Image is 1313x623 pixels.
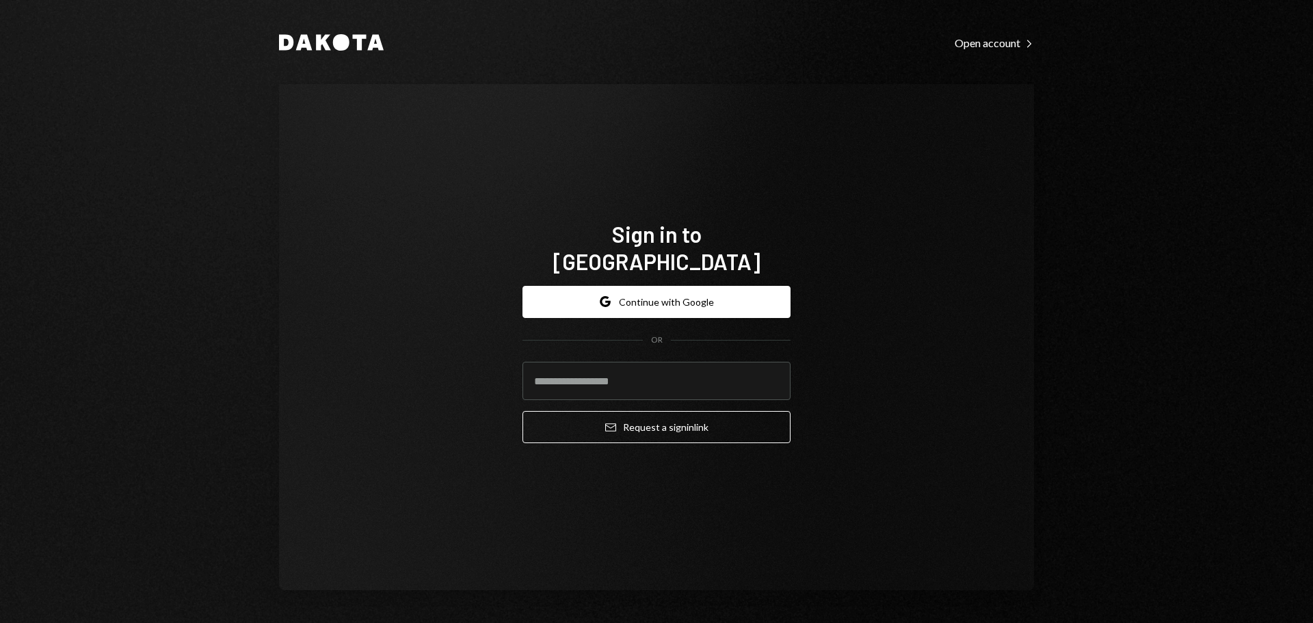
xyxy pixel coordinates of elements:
keeper-lock: Open Keeper Popup [763,373,780,389]
a: Open account [955,35,1034,50]
button: Continue with Google [522,286,791,318]
div: Open account [955,36,1034,50]
button: Request a signinlink [522,411,791,443]
div: OR [651,334,663,346]
h1: Sign in to [GEOGRAPHIC_DATA] [522,220,791,275]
